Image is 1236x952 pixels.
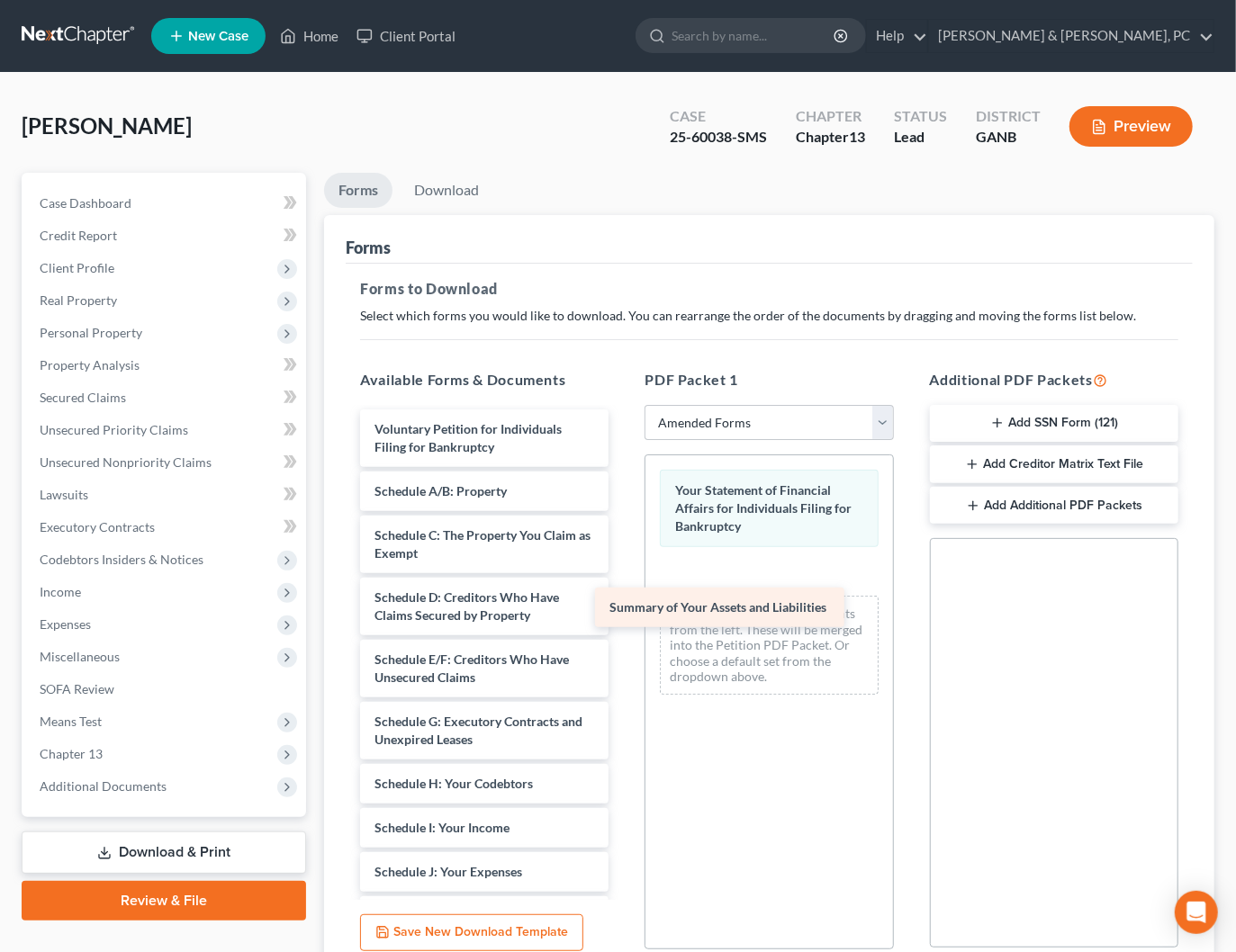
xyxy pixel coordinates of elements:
h5: Additional PDF Packets [930,369,1178,391]
a: Review & File [22,881,306,921]
span: Personal Property [40,325,142,340]
span: Client Profile [40,260,114,275]
span: Unsecured Priority Claims [40,422,188,437]
span: Schedule A/B: Property [374,483,507,498]
span: Voluntary Petition for Individuals Filing for Bankruptcy [374,421,562,454]
span: SOFA Review [40,681,114,696]
span: Means Test [40,714,102,729]
span: Real Property [40,292,117,308]
a: SOFA Review [25,673,306,705]
span: Schedule G: Executory Contracts and Unexpired Leases [374,714,582,747]
button: Save New Download Template [360,914,583,952]
a: Forms [324,173,392,208]
span: Codebtors Insiders & Notices [40,552,203,567]
a: Credit Report [25,220,306,252]
span: Secured Claims [40,390,126,405]
span: Additional Documents [40,778,167,794]
a: Lawsuits [25,479,306,511]
span: Schedule J: Your Expenses [374,864,522,879]
button: Preview [1069,106,1193,147]
span: Income [40,584,81,599]
span: Credit Report [40,228,117,243]
span: Summary of Your Assets and Liabilities [609,599,826,615]
div: 25-60038-SMS [670,127,767,148]
span: 13 [849,128,865,145]
a: Secured Claims [25,382,306,414]
div: Drag-and-drop in any documents from the left. These will be merged into the Petition PDF Packet. ... [660,596,878,695]
div: Case [670,106,767,127]
span: Expenses [40,616,91,632]
div: Open Intercom Messenger [1175,891,1218,934]
div: GANB [976,127,1041,148]
span: Schedule H: Your Codebtors [374,776,533,791]
button: Add Additional PDF Packets [930,487,1178,525]
a: Unsecured Priority Claims [25,414,306,446]
h5: PDF Packet 1 [645,369,893,391]
a: Unsecured Nonpriority Claims [25,446,306,479]
a: Download & Print [22,831,306,874]
a: Executory Contracts [25,511,306,543]
span: Schedule D: Creditors Who Have Claims Secured by Property [374,589,559,623]
a: [PERSON_NAME] & [PERSON_NAME], PC [929,20,1213,52]
div: Status [894,106,947,127]
a: Help [867,20,927,52]
div: Forms [346,237,391,258]
span: Miscellaneous [40,649,120,664]
span: Case Dashboard [40,195,131,211]
p: Select which forms you would like to download. You can rearrange the order of the documents by dr... [360,307,1178,325]
a: Home [271,20,347,52]
span: Schedule C: The Property You Claim as Exempt [374,527,591,561]
button: Add Creditor Matrix Text File [930,445,1178,483]
span: Executory Contracts [40,519,155,534]
span: New Case [188,30,248,43]
div: Chapter [796,127,865,148]
div: Lead [894,127,947,148]
a: Download [400,173,493,208]
a: Case Dashboard [25,187,306,220]
h5: Forms to Download [360,278,1178,300]
a: Property Analysis [25,349,306,382]
span: Property Analysis [40,357,140,373]
span: Chapter 13 [40,746,103,761]
span: Unsecured Nonpriority Claims [40,454,212,470]
div: Chapter [796,106,865,127]
span: Schedule I: Your Income [374,820,510,835]
a: Client Portal [347,20,465,52]
input: Search by name... [672,19,836,52]
span: Your Statement of Financial Affairs for Individuals Filing for Bankruptcy [675,482,852,534]
span: Lawsuits [40,487,88,502]
h5: Available Forms & Documents [360,369,609,391]
div: District [976,106,1041,127]
span: Schedule E/F: Creditors Who Have Unsecured Claims [374,651,569,685]
span: [PERSON_NAME] [22,112,192,139]
button: Add SSN Form (121) [930,405,1178,443]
